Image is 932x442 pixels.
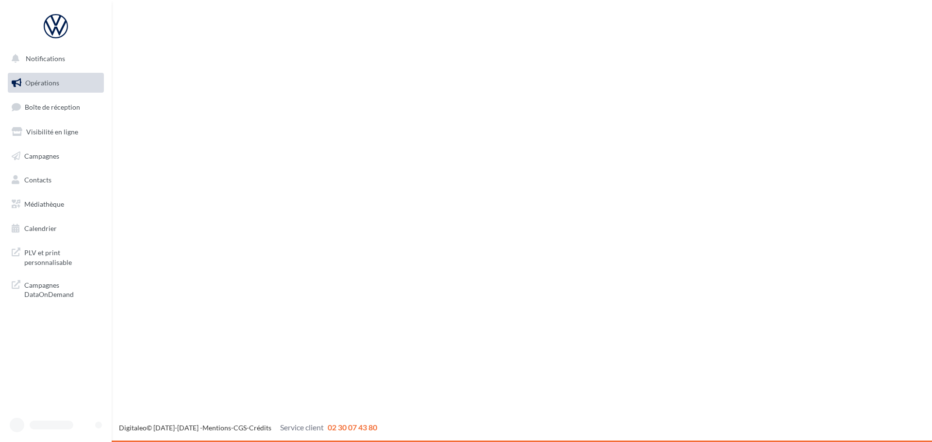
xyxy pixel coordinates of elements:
a: Crédits [249,424,271,432]
span: Campagnes DataOnDemand [24,278,100,299]
a: Mentions [202,424,231,432]
span: Calendrier [24,224,57,232]
span: Contacts [24,176,51,184]
a: Campagnes DataOnDemand [6,275,106,303]
span: Visibilité en ligne [26,128,78,136]
span: © [DATE]-[DATE] - - - [119,424,377,432]
span: Boîte de réception [25,103,80,111]
span: Notifications [26,54,65,63]
a: Digitaleo [119,424,147,432]
a: Contacts [6,170,106,190]
a: PLV et print personnalisable [6,242,106,271]
a: CGS [233,424,247,432]
a: Campagnes [6,146,106,166]
span: Médiathèque [24,200,64,208]
a: Médiathèque [6,194,106,214]
a: Boîte de réception [6,97,106,117]
a: Opérations [6,73,106,93]
button: Notifications [6,49,102,69]
a: Visibilité en ligne [6,122,106,142]
span: Service client [280,423,324,432]
span: 02 30 07 43 80 [328,423,377,432]
span: Opérations [25,79,59,87]
span: Campagnes [24,151,59,160]
a: Calendrier [6,218,106,239]
span: PLV et print personnalisable [24,246,100,267]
